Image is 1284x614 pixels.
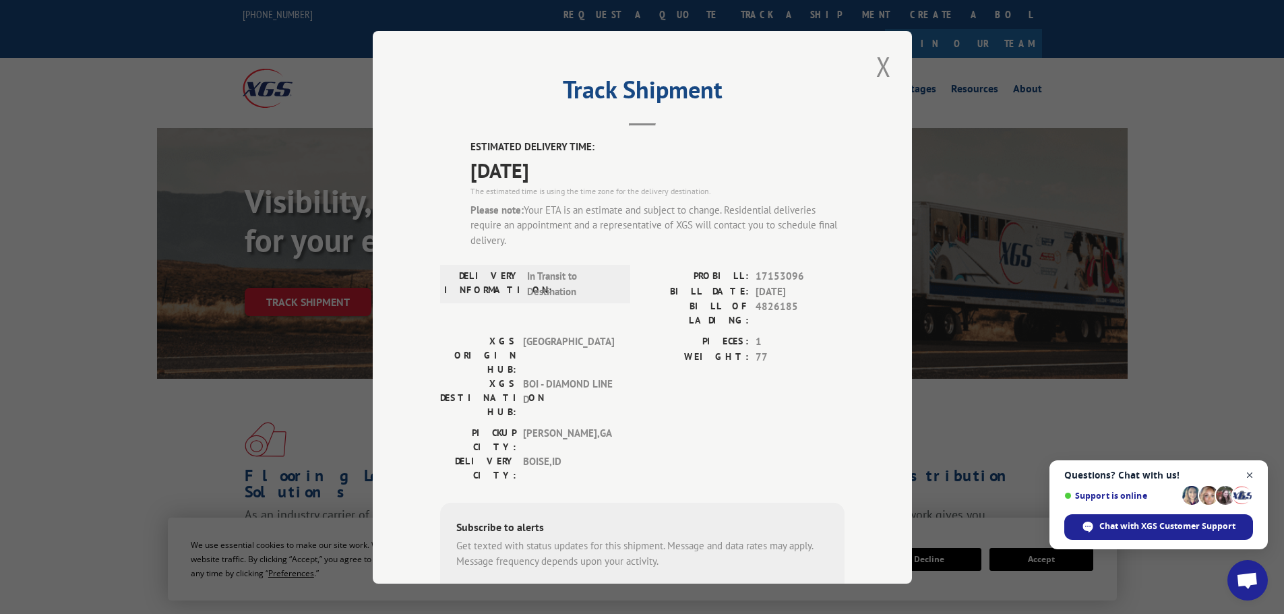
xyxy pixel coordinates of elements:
div: Your ETA is an estimate and subject to change. Residential deliveries require an appointment and ... [470,202,845,248]
div: The estimated time is using the time zone for the delivery destination. [470,185,845,197]
a: Open chat [1227,560,1268,601]
strong: Please note: [470,203,524,216]
span: BOI - DIAMOND LINE D [523,377,614,419]
span: BOISE , ID [523,454,614,483]
label: BILL OF LADING: [642,299,749,328]
span: Support is online [1064,491,1178,501]
button: Close modal [872,48,895,85]
label: ESTIMATED DELIVERY TIME: [470,140,845,155]
label: DELIVERY CITY: [440,454,516,483]
label: XGS DESTINATION HUB: [440,377,516,419]
span: 17153096 [756,269,845,284]
span: 4826185 [756,299,845,328]
label: WEIGHT: [642,349,749,365]
span: In Transit to Destination [527,269,618,299]
span: Chat with XGS Customer Support [1099,520,1235,532]
label: DELIVERY INFORMATION: [444,269,520,299]
span: 77 [756,349,845,365]
label: PROBILL: [642,269,749,284]
span: [DATE] [756,284,845,299]
span: Chat with XGS Customer Support [1064,514,1253,540]
label: PICKUP CITY: [440,426,516,454]
span: Questions? Chat with us! [1064,470,1253,481]
span: [PERSON_NAME] , GA [523,426,614,454]
label: XGS ORIGIN HUB: [440,334,516,377]
div: Subscribe to alerts [456,519,828,539]
span: [DATE] [470,154,845,185]
label: BILL DATE: [642,284,749,299]
span: 1 [756,334,845,350]
h2: Track Shipment [440,80,845,106]
span: [GEOGRAPHIC_DATA] [523,334,614,377]
div: Get texted with status updates for this shipment. Message and data rates may apply. Message frequ... [456,539,828,569]
label: PIECES: [642,334,749,350]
